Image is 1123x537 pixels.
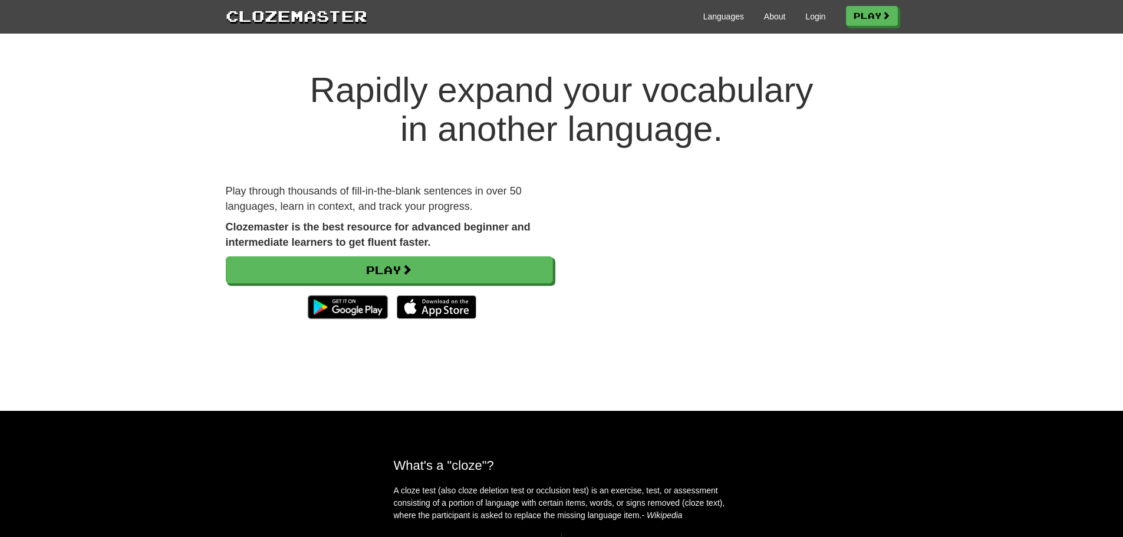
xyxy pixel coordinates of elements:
[703,11,744,22] a: Languages
[805,11,825,22] a: Login
[226,184,553,214] p: Play through thousands of fill-in-the-blank sentences in over 50 languages, learn in context, and...
[764,11,786,22] a: About
[846,6,898,26] a: Play
[394,485,730,522] p: A cloze test (also cloze deletion test or occlusion test) is an exercise, test, or assessment con...
[226,256,553,284] a: Play
[397,295,476,319] img: Download_on_the_App_Store_Badge_US-UK_135x40-25178aeef6eb6b83b96f5f2d004eda3bffbb37122de64afbaef7...
[302,289,393,325] img: Get it on Google Play
[642,510,683,520] em: - Wikipedia
[394,458,730,473] h2: What's a "cloze"?
[226,221,531,248] strong: Clozemaster is the best resource for advanced beginner and intermediate learners to get fluent fa...
[226,5,367,27] a: Clozemaster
